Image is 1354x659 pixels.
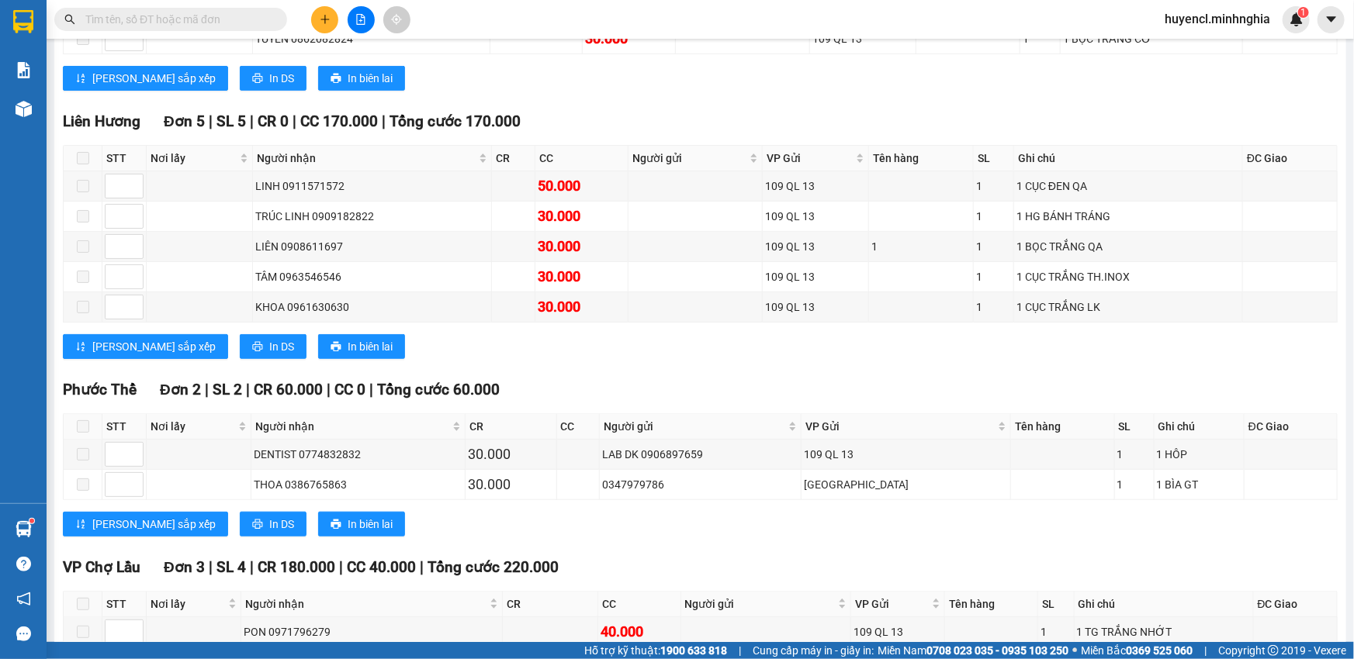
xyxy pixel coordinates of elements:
[1325,12,1338,26] span: caret-down
[1023,30,1058,47] div: 1
[213,381,242,399] span: SL 2
[257,150,476,167] span: Người nhận
[164,112,205,130] span: Đơn 5
[255,238,489,255] div: LIÊN 0908611697
[765,178,866,195] div: 109 QL 13
[585,28,672,50] div: 30.000
[1117,476,1151,493] div: 1
[1081,642,1193,659] span: Miền Bắc
[1243,146,1338,171] th: ĐC Giao
[327,381,331,399] span: |
[382,112,386,130] span: |
[16,101,32,117] img: warehouse-icon
[75,73,86,85] span: sort-ascending
[250,558,254,576] span: |
[1117,446,1151,463] div: 1
[1011,414,1114,440] th: Tên hàng
[75,341,86,354] span: sort-ascending
[765,268,866,285] div: 109 QL 13
[318,334,405,359] button: printerIn biên lai
[812,30,913,47] div: 109 QL 13
[318,66,405,91] button: printerIn biên lai
[538,236,625,257] div: 30.000
[804,476,1008,493] div: [GEOGRAPHIC_DATA]
[428,558,559,576] span: Tổng cước 220.000
[16,626,31,641] span: message
[420,558,424,576] span: |
[802,440,1011,470] td: 109 QL 13
[604,418,786,435] span: Người gửi
[255,178,489,195] div: LINH 0911571572
[293,112,296,130] span: |
[311,6,338,33] button: plus
[209,112,213,130] span: |
[252,73,263,85] span: printer
[255,30,487,47] div: TUYỀN 0862082824
[255,418,449,435] span: Người nhận
[258,558,335,576] span: CR 180.000
[538,175,625,197] div: 50.000
[851,617,946,647] td: 109 QL 13
[1016,208,1240,225] div: 1 HG BÁNH TRÁNG
[13,10,33,33] img: logo-vxr
[252,341,263,354] span: printer
[602,476,799,493] div: 0347979786
[804,446,1008,463] div: 109 QL 13
[164,558,205,576] span: Đơn 3
[855,595,930,612] span: VP Gửi
[63,381,137,399] span: Phước Thể
[763,202,869,232] td: 109 QL 13
[869,146,974,171] th: Tên hàng
[466,414,557,440] th: CR
[1115,414,1155,440] th: SL
[976,178,1011,195] div: 1
[468,443,554,465] div: 30.000
[976,268,1011,285] div: 1
[377,381,500,399] span: Tổng cước 60.000
[765,298,866,316] div: 109 QL 13
[1245,414,1338,440] th: ĐC Giao
[63,512,228,537] button: sort-ascending[PERSON_NAME] sắp xếp
[1041,623,1071,640] div: 1
[632,150,747,167] span: Người gửi
[216,558,246,576] span: SL 4
[216,112,246,130] span: SL 5
[151,150,237,167] span: Nơi lấy
[535,146,629,171] th: CC
[538,205,625,227] div: 30.000
[871,238,971,255] div: 1
[255,298,489,316] div: KHOA 0961630630
[763,292,869,323] td: 109 QL 13
[348,516,393,533] span: In biên lai
[151,595,225,612] span: Nơi lấy
[598,592,680,617] th: CC
[1152,9,1283,29] span: huyencl.minhnghia
[1300,7,1306,18] span: 1
[1014,146,1243,171] th: Ghi chú
[16,521,32,537] img: warehouse-icon
[348,338,393,355] span: In biên lai
[254,381,323,399] span: CR 60.000
[1298,7,1309,18] sup: 1
[765,238,866,255] div: 109 QL 13
[1204,642,1207,659] span: |
[245,595,487,612] span: Người nhận
[102,146,147,171] th: STT
[348,6,375,33] button: file-add
[1038,592,1074,617] th: SL
[1016,298,1240,316] div: 1 CỤC TRẮNG LK
[250,112,254,130] span: |
[63,558,140,576] span: VP Chợ Lầu
[739,642,741,659] span: |
[347,558,416,576] span: CC 40.000
[160,381,201,399] span: Đơn 2
[390,112,521,130] span: Tổng cước 170.000
[391,14,402,25] span: aim
[16,557,31,571] span: question-circle
[1077,623,1251,640] div: 1 TG TRẮNG NHỚT
[538,266,625,288] div: 30.000
[64,14,75,25] span: search
[1075,592,1254,617] th: Ghi chú
[383,6,410,33] button: aim
[255,268,489,285] div: TÂM 0963546546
